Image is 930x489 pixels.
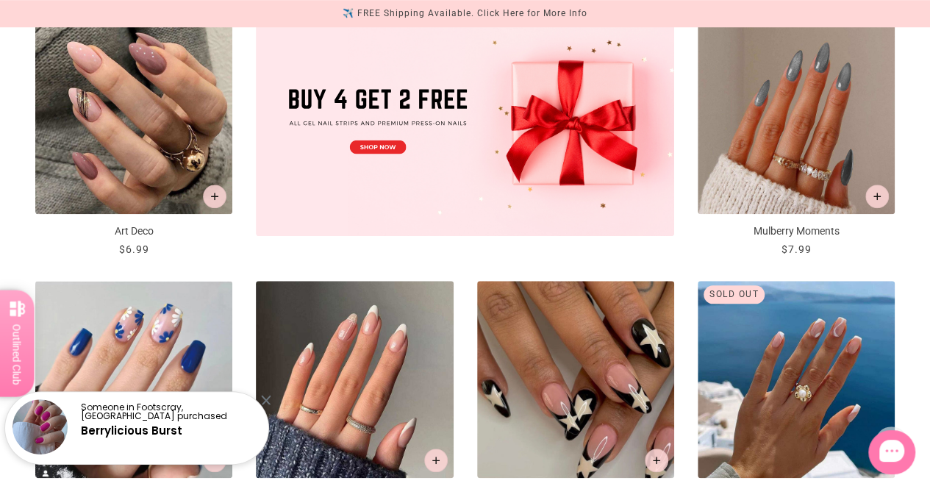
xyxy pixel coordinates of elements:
a: Berrylicious Burst [81,423,182,438]
button: Add to cart [645,449,668,472]
a: Mulberry Moments [698,17,895,257]
button: Add to cart [203,185,226,208]
p: Mulberry Moments [698,224,895,239]
div: ✈️ FREE Shipping Available. Click Here for More Info [343,6,587,21]
p: Art Deco [35,224,232,239]
span: $6.99 [119,243,149,255]
div: Sold out [704,285,765,304]
span: $7.99 [781,243,811,255]
button: Add to cart [865,185,889,208]
p: Someone in Footscray, [GEOGRAPHIC_DATA] purchased [81,403,256,421]
button: Add to cart [424,449,448,472]
a: Art Deco [35,17,232,257]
